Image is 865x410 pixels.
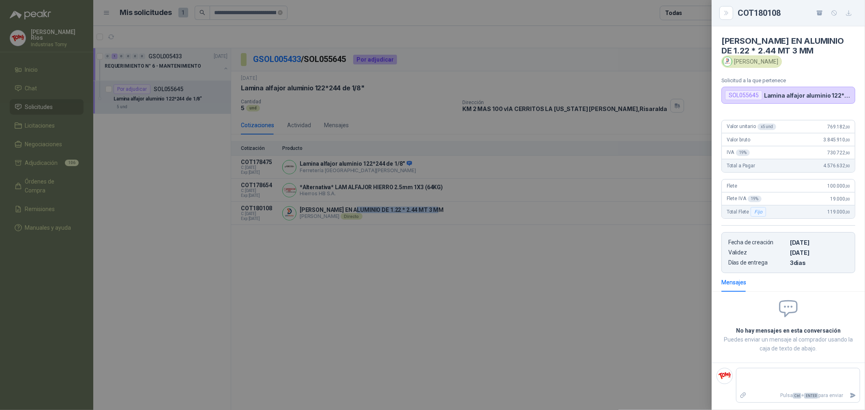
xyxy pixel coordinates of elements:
[725,90,762,100] div: SOL055645
[845,184,850,188] span: ,00
[727,124,776,130] span: Valor unitario
[727,207,768,217] span: Total Flete
[845,210,850,214] span: ,00
[845,164,850,168] span: ,90
[751,207,766,217] div: Fijo
[721,335,855,353] p: Puedes enviar un mensaje al comprador usando la caja de texto de abajo.
[824,137,850,143] span: 3.845.910
[721,77,855,83] p: Solicitud a la que pertenece
[736,149,750,156] div: 19 %
[846,389,860,403] button: Enviar
[736,389,750,403] label: Adjuntar archivos
[738,6,855,19] div: COT180108
[845,197,850,201] span: ,00
[764,92,852,99] p: Lamina alfajor aluminio 122*244 de 1/8"
[790,249,848,256] p: [DATE]
[721,8,731,18] button: Close
[845,125,850,129] span: ,00
[721,278,746,287] div: Mensajes
[727,137,750,143] span: Valor bruto
[721,326,855,335] h2: No hay mensajes en esta conversación
[727,183,737,189] span: Flete
[845,151,850,155] span: ,90
[827,150,850,156] span: 730.722
[721,56,782,68] div: [PERSON_NAME]
[723,57,732,66] img: Company Logo
[727,163,755,169] span: Total a Pagar
[728,239,787,246] p: Fecha de creación
[790,259,848,266] p: 3 dias
[717,368,732,384] img: Company Logo
[827,183,850,189] span: 100.000
[793,393,801,399] span: Ctrl
[758,124,776,130] div: x 5 und
[824,163,850,169] span: 4.576.632
[748,196,762,202] div: 19 %
[750,389,847,403] p: Pulsa + para enviar
[727,196,762,202] span: Flete IVA
[721,36,855,56] h4: [PERSON_NAME] EN ALUMINIO DE 1.22 * 2.44 MT 3 MM
[830,196,850,202] span: 19.000
[790,239,848,246] p: [DATE]
[727,149,750,156] span: IVA
[728,259,787,266] p: Días de entrega
[728,249,787,256] p: Validez
[827,209,850,215] span: 119.000
[804,393,818,399] span: ENTER
[827,124,850,130] span: 769.182
[845,138,850,142] span: ,00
